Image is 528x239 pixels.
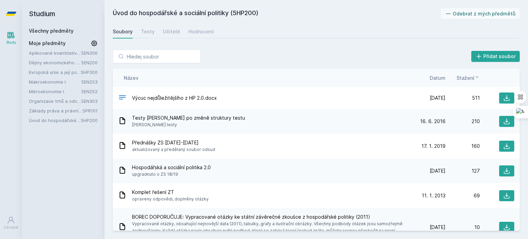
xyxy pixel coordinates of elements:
div: 210 [445,118,480,125]
button: Datum [430,74,445,82]
span: Hospodářská a sociální politika 2.0 [132,164,211,171]
div: 127 [445,167,480,174]
button: Název [124,74,139,82]
a: Study [1,28,21,48]
a: Učitelé [163,25,180,39]
span: aktualizovaný a předělaný soubor odsud [132,146,215,153]
div: Testy [141,28,155,35]
span: upgradnuto o ZS 18/19 [132,171,211,178]
div: 511 [445,95,480,101]
a: Všechny předměty [29,28,74,34]
div: Study [6,40,16,45]
a: Uživatel [1,213,21,233]
div: 160 [445,143,480,150]
a: Soubory [113,25,133,39]
button: Stažení [456,74,480,82]
a: Základy práva a právní nauky [29,107,82,114]
a: 5EN252 [81,89,98,94]
a: Testy [141,25,155,39]
a: Úvod do hospodářské a sociální politiky [29,117,81,124]
a: 5HP200 [81,118,98,123]
div: 10 [445,224,480,231]
span: 16. 6. 2016 [420,118,445,125]
a: 5HP300 [81,69,98,75]
span: [DATE] [430,224,445,231]
a: 5PR101 [82,108,98,113]
button: Přidat soubor [471,51,520,62]
div: Uživatel [4,225,18,230]
input: Hledej soubor [113,50,201,63]
span: 11. 1. 2013 [422,192,445,199]
a: Hodnocení [188,25,214,39]
span: [DATE] [430,95,445,101]
span: Výcuc nejdůležitějšího z HP 2.0.docx [132,95,217,101]
span: [DATE] [430,167,445,174]
a: 5EN306 [81,50,98,56]
div: Soubory [113,28,133,35]
a: 5EN303 [81,98,98,104]
span: Testy [PERSON_NAME] po změně struktury testu [132,115,245,121]
div: Hodnocení [188,28,214,35]
span: BOREC DOPORUČUJE: Vypracované otázky ke státní závěrečné zkoušce z hospodářské politiky (2011) [132,214,408,220]
a: Makroekonomie I. [29,78,81,85]
div: Učitelé [163,28,180,35]
span: Komplet řešení ZT [132,189,209,196]
a: 5EN200 [81,60,98,65]
a: Evropská unie a její politiky [29,69,81,76]
span: Přednášky ZS [DATE]-[DATE] [132,139,215,146]
h2: Úvod do hospodářské a sociální politiky (5HP200) [113,8,441,19]
span: opraveny odpovědi, doplněny otázky [132,196,209,203]
span: Stažení [456,74,474,82]
a: Mikroekonomie I. [29,88,81,95]
a: Aplikované kvantitativní metody I [29,50,81,56]
a: 5EN253 [81,79,98,85]
a: Organizace trhů a odvětví [29,98,81,105]
span: 17. 1. 2019 [421,143,445,150]
a: Dějiny ekonomického myšlení [29,59,81,66]
span: Moje předměty [29,40,66,47]
span: [PERSON_NAME] testy [132,121,245,128]
div: 69 [445,192,480,199]
div: DOCX [118,93,126,103]
button: Odebrat z mých předmětů [441,8,520,19]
